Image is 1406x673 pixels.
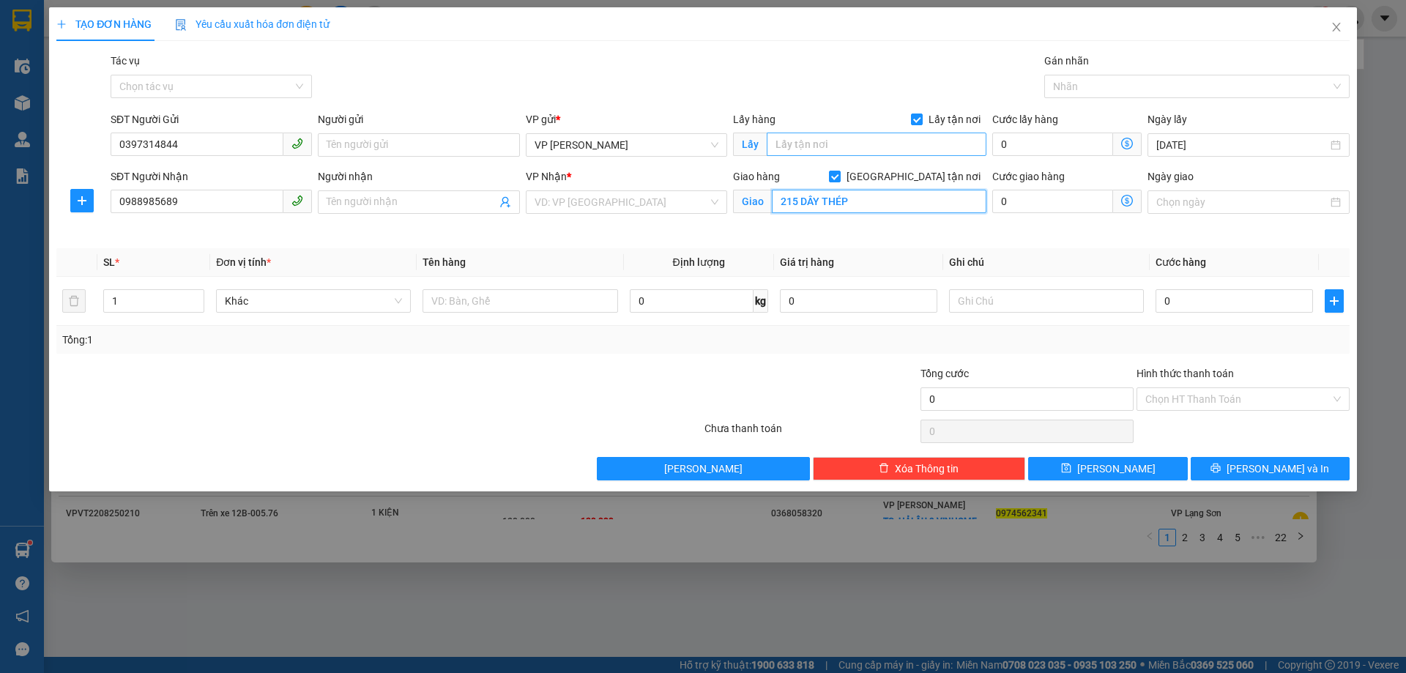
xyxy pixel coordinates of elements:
[70,189,94,212] button: plus
[879,463,889,475] span: delete
[703,420,919,446] div: Chưa thanh toán
[943,248,1150,277] th: Ghi chú
[1156,194,1327,210] input: Ngày giao
[1121,138,1133,149] span: dollar-circle
[175,18,330,30] span: Yêu cầu xuất hóa đơn điện tử
[923,111,986,127] span: Lấy tận nơi
[526,171,567,182] span: VP Nhận
[526,111,727,127] div: VP gửi
[56,18,152,30] span: TẠO ĐƠN HÀNG
[841,168,986,185] span: [GEOGRAPHIC_DATA] tận nơi
[1191,457,1350,480] button: printer[PERSON_NAME] và In
[71,195,93,207] span: plus
[1077,461,1156,477] span: [PERSON_NAME]
[1061,463,1071,475] span: save
[56,19,67,29] span: plus
[1210,463,1221,475] span: printer
[175,19,187,31] img: icon
[318,111,519,127] div: Người gửi
[1227,461,1329,477] span: [PERSON_NAME] và In
[291,195,303,207] span: phone
[1325,289,1344,313] button: plus
[597,457,810,480] button: [PERSON_NAME]
[62,332,543,348] div: Tổng: 1
[62,289,86,313] button: delete
[992,190,1113,213] input: Cước giao hàng
[1148,114,1187,125] label: Ngày lấy
[664,461,743,477] span: [PERSON_NAME]
[992,133,1113,156] input: Cước lấy hàng
[733,133,767,156] span: Lấy
[318,168,519,185] div: Người nhận
[673,256,725,268] span: Định lượng
[1316,7,1357,48] button: Close
[1331,21,1342,33] span: close
[733,190,772,213] span: Giao
[813,457,1026,480] button: deleteXóa Thông tin
[992,171,1065,182] label: Cước giao hàng
[423,256,466,268] span: Tên hàng
[225,290,402,312] span: Khác
[111,55,140,67] label: Tác vụ
[216,256,271,268] span: Đơn vị tính
[1156,256,1206,268] span: Cước hàng
[895,461,959,477] span: Xóa Thông tin
[423,289,617,313] input: VD: Bàn, Ghế
[111,168,312,185] div: SĐT Người Nhận
[1148,171,1194,182] label: Ngày giao
[920,368,969,379] span: Tổng cước
[780,289,937,313] input: 0
[291,138,303,149] span: phone
[780,256,834,268] span: Giá trị hàng
[733,171,780,182] span: Giao hàng
[1156,137,1327,153] input: Ngày lấy
[772,190,986,213] input: Giao tận nơi
[949,289,1144,313] input: Ghi Chú
[992,114,1058,125] label: Cước lấy hàng
[1137,368,1234,379] label: Hình thức thanh toán
[1121,195,1133,207] span: dollar-circle
[499,196,511,208] span: user-add
[767,133,986,156] input: Lấy tận nơi
[111,111,312,127] div: SĐT Người Gửi
[1044,55,1089,67] label: Gán nhãn
[733,114,775,125] span: Lấy hàng
[1325,295,1343,307] span: plus
[1028,457,1187,480] button: save[PERSON_NAME]
[103,256,115,268] span: SL
[535,134,718,156] span: VP Minh Khai
[754,289,768,313] span: kg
